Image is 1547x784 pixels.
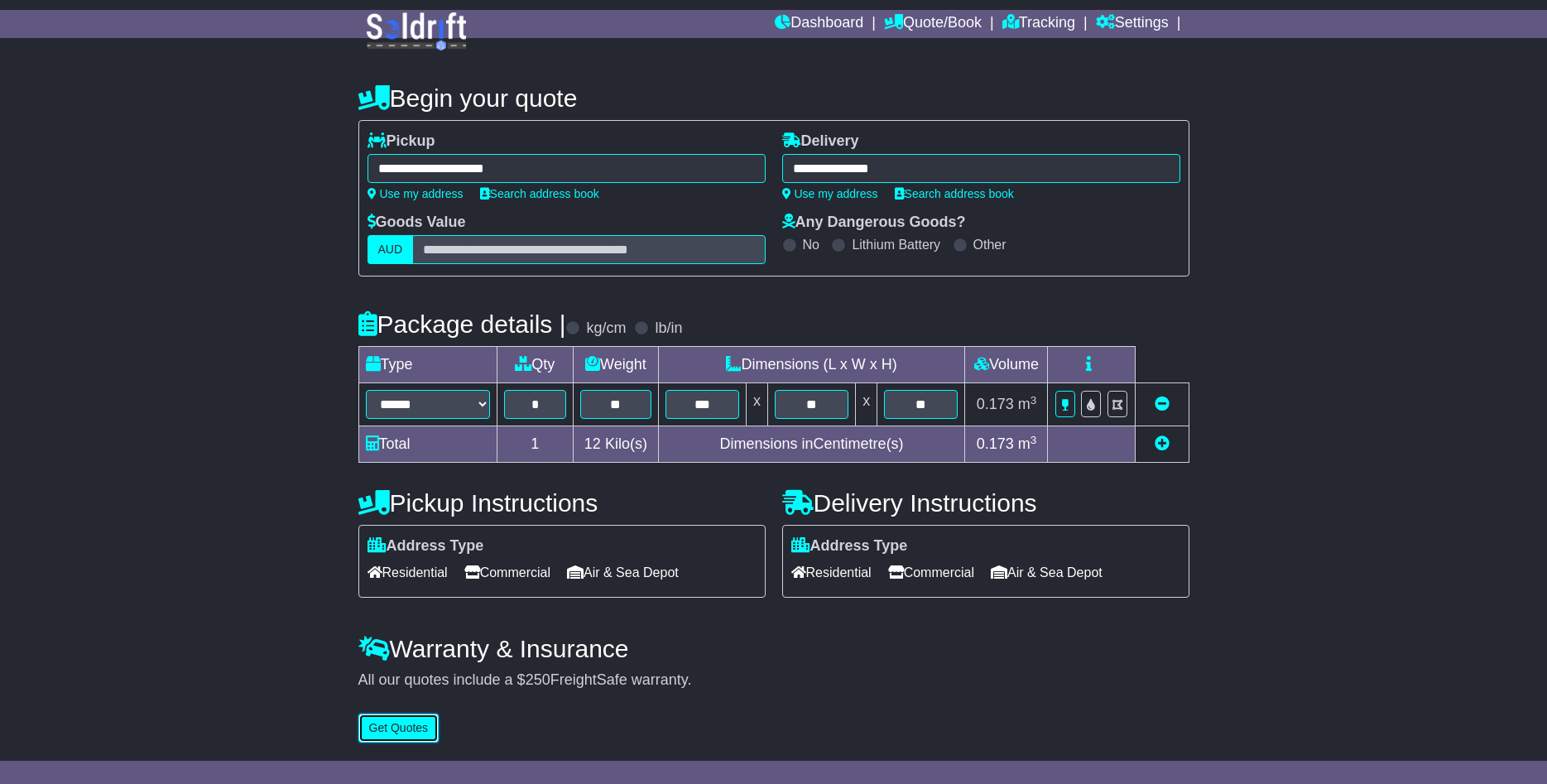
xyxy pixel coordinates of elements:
a: Use my address [368,187,464,200]
h4: Package details | [358,310,566,338]
td: Qty [497,347,574,383]
span: m [1018,435,1037,452]
label: Any Dangerous Goods? [782,214,966,232]
label: No [803,237,819,253]
td: 1 [497,426,574,463]
sup: 3 [1031,434,1037,446]
span: Air & Sea Depot [567,560,679,585]
div: All our quotes include a $ FreightSafe warranty. [358,671,1189,690]
label: Address Type [368,537,484,556]
span: Residential [368,560,448,585]
a: Search address book [480,187,599,200]
td: x [746,383,767,426]
a: Quote/Book [884,10,982,38]
span: 0.173 [977,435,1014,452]
span: Commercial [464,560,550,585]
label: Pickup [368,132,435,151]
td: Type [358,347,497,383]
span: Commercial [888,560,974,585]
span: 250 [526,671,550,688]
a: Settings [1096,10,1169,38]
a: Search address book [895,187,1014,200]
sup: 3 [1031,394,1037,406]
label: kg/cm [586,320,626,338]
label: lb/in [655,320,682,338]
label: Delivery [782,132,859,151]
h4: Delivery Instructions [782,489,1189,517]
h4: Pickup Instructions [358,489,766,517]
label: Address Type [791,537,908,556]
a: Tracking [1002,10,1075,38]
label: Lithium Battery [852,237,940,253]
td: Weight [574,347,659,383]
td: Total [358,426,497,463]
span: m [1018,396,1037,412]
a: Use my address [782,187,878,200]
a: Dashboard [775,10,863,38]
td: Dimensions (L x W x H) [658,347,965,383]
td: Dimensions in Centimetre(s) [658,426,965,463]
label: Goods Value [368,214,466,232]
span: Air & Sea Depot [991,560,1103,585]
label: Other [973,237,1007,253]
span: 0.173 [977,396,1014,412]
span: 12 [584,435,601,452]
h4: Begin your quote [358,84,1189,112]
span: Residential [791,560,872,585]
td: Volume [965,347,1048,383]
h4: Warranty & Insurance [358,635,1189,662]
td: Kilo(s) [574,426,659,463]
a: Remove this item [1155,396,1170,412]
td: x [856,383,877,426]
a: Add new item [1155,435,1170,452]
label: AUD [368,235,414,264]
button: Get Quotes [358,714,440,743]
